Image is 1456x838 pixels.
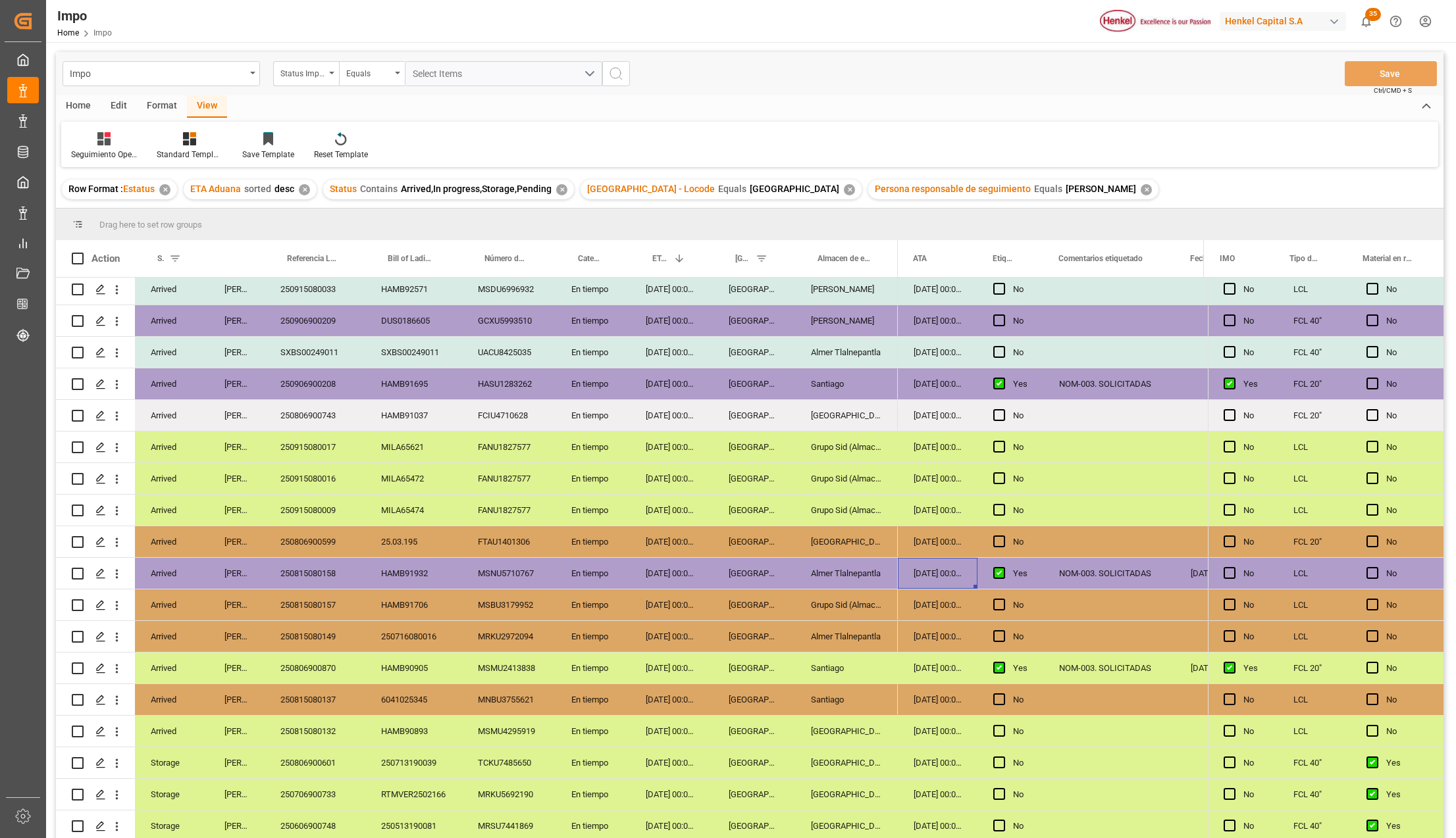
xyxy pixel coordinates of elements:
div: FCL 20" [1278,400,1351,431]
div: MSMU2413838 [462,653,556,683]
div: Press SPACE to select this row. [56,463,898,495]
div: [PERSON_NAME] [209,526,265,557]
span: IMO [1220,254,1235,263]
div: [GEOGRAPHIC_DATA] [713,716,795,747]
div: Save Template [242,149,294,160]
div: Press SPACE to select this row. [56,431,898,463]
div: [GEOGRAPHIC_DATA] [713,400,795,431]
div: Impo [70,64,246,81]
div: [GEOGRAPHIC_DATA] [795,400,898,431]
div: [DATE] 00:00:00 [630,495,713,526]
div: FANU1827577 [462,495,556,526]
div: GCXU5993510 [462,305,556,336]
span: ATA [913,254,927,263]
div: LCL [1278,621,1351,652]
span: 35 [1365,8,1381,21]
div: Arrived [135,526,209,557]
div: NOM-003. SOLICITADAS [1043,558,1175,589]
div: [DATE] 00:00:00 [898,495,977,526]
div: [PERSON_NAME] [209,305,265,336]
div: LCL [1278,684,1351,715]
div: Press SPACE to select this row. [1208,431,1443,463]
span: Almacen de entrega [818,254,870,263]
div: 250716080016 [365,621,462,652]
div: [GEOGRAPHIC_DATA] [713,305,795,336]
div: Press SPACE to select this row. [56,526,898,558]
span: [GEOGRAPHIC_DATA] - Locode [587,184,715,194]
button: Henkel Capital S.A [1220,9,1351,34]
span: Número de Contenedor [484,254,528,263]
span: [GEOGRAPHIC_DATA] - Locode [735,254,750,263]
div: [DATE] 00:00:00 [630,463,713,494]
span: Categoría [578,254,602,263]
div: En tiempo [556,589,630,620]
div: En tiempo [556,463,630,494]
div: LCL [1278,558,1351,589]
div: [GEOGRAPHIC_DATA] [713,274,795,305]
div: [GEOGRAPHIC_DATA] [713,653,795,683]
div: En tiempo [556,400,630,431]
div: Press SPACE to select this row. [1208,684,1443,716]
div: Arrived [135,684,209,715]
div: Grupo Sid (Almacenaje y Distribucion AVIOR) [795,589,898,620]
button: open menu [63,61,260,86]
div: Press SPACE to select this row. [56,653,898,684]
div: Arrived [135,589,209,620]
span: sorted [244,184,271,194]
div: 25.03.195 [365,526,462,557]
div: Home [56,95,101,118]
div: [DATE] 00:00:00 [630,337,713,368]
div: NOM-003. SOLICITADAS [1043,653,1175,683]
div: Edit [101,95,137,118]
div: Press SPACE to select this row. [1208,716,1443,747]
div: Press SPACE to select this row. [1208,621,1443,653]
div: HAMB90893 [365,716,462,747]
div: [GEOGRAPHIC_DATA] [795,526,898,557]
div: Arrived [135,621,209,652]
div: HAMB91932 [365,558,462,589]
a: Home [57,28,79,37]
div: Arrived [135,305,209,336]
div: Status Importación [280,64,325,80]
span: desc [274,184,294,194]
div: Press SPACE to select this row. [1208,779,1443,810]
div: 250815080137 [265,684,365,715]
div: MRKU2972094 [462,621,556,652]
div: [GEOGRAPHIC_DATA] [713,431,795,462]
div: [GEOGRAPHIC_DATA] [713,589,795,620]
div: Press SPACE to select this row. [1208,305,1443,337]
div: Press SPACE to select this row. [56,747,898,779]
span: Row Format : [68,184,123,194]
div: En tiempo [556,558,630,589]
div: [PERSON_NAME] [209,747,265,778]
div: Press SPACE to select this row. [56,716,898,747]
div: Format [137,95,187,118]
div: [DATE] 00:00:00 [630,274,713,305]
div: Press SPACE to select this row. [56,621,898,653]
div: [DATE] 00:00:00 [898,463,977,494]
div: [PERSON_NAME] [209,431,265,462]
div: En tiempo [556,274,630,305]
div: En tiempo [556,368,630,399]
div: [PERSON_NAME] [209,653,265,683]
div: TCKU7485650 [462,747,556,778]
div: [DATE] 00:00:00 [898,716,977,747]
div: Arrived [135,400,209,431]
div: SXBS00249011 [265,337,365,368]
div: FCL 20" [1278,368,1351,399]
div: [GEOGRAPHIC_DATA] [713,684,795,715]
div: [DATE] 00:00:00 [630,589,713,620]
div: [GEOGRAPHIC_DATA] [713,747,795,778]
div: [GEOGRAPHIC_DATA] [795,779,898,810]
div: Press SPACE to select this row. [1208,337,1443,368]
div: LCL [1278,274,1351,305]
div: HAMB91037 [365,400,462,431]
div: 6041025345 [365,684,462,715]
div: Santiago [795,684,898,715]
div: Santiago [795,653,898,683]
button: open menu [273,61,339,86]
div: Arrived [135,463,209,494]
div: [DATE] 00:00:00 [898,526,977,557]
div: En tiempo [556,621,630,652]
div: [PERSON_NAME] [209,716,265,747]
